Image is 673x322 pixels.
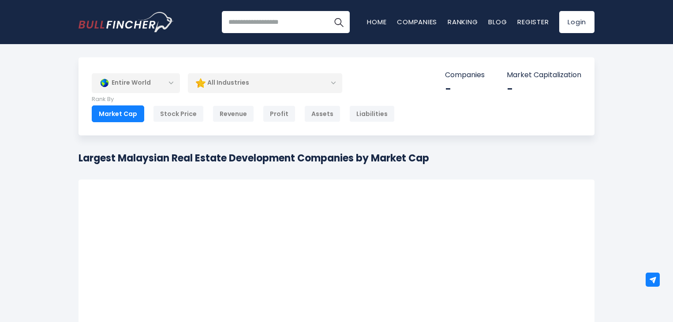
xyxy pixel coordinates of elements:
a: Home [367,17,386,26]
div: Market Cap [92,105,144,122]
div: - [507,82,581,96]
div: Assets [304,105,340,122]
a: Register [517,17,549,26]
a: Blog [488,17,507,26]
a: Ranking [448,17,478,26]
div: Profit [263,105,295,122]
a: Companies [397,17,437,26]
img: Bullfincher logo [79,12,174,32]
div: - [445,82,485,96]
p: Rank By [92,96,395,103]
div: Liabilities [349,105,395,122]
h1: Largest Malaysian Real Estate Development Companies by Market Cap [79,151,429,165]
div: Revenue [213,105,254,122]
div: Entire World [92,73,180,93]
p: Market Capitalization [507,71,581,80]
a: Login [559,11,594,33]
a: Go to homepage [79,12,173,32]
p: Companies [445,71,485,80]
button: Search [328,11,350,33]
div: Stock Price [153,105,204,122]
div: All Industries [188,73,342,93]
